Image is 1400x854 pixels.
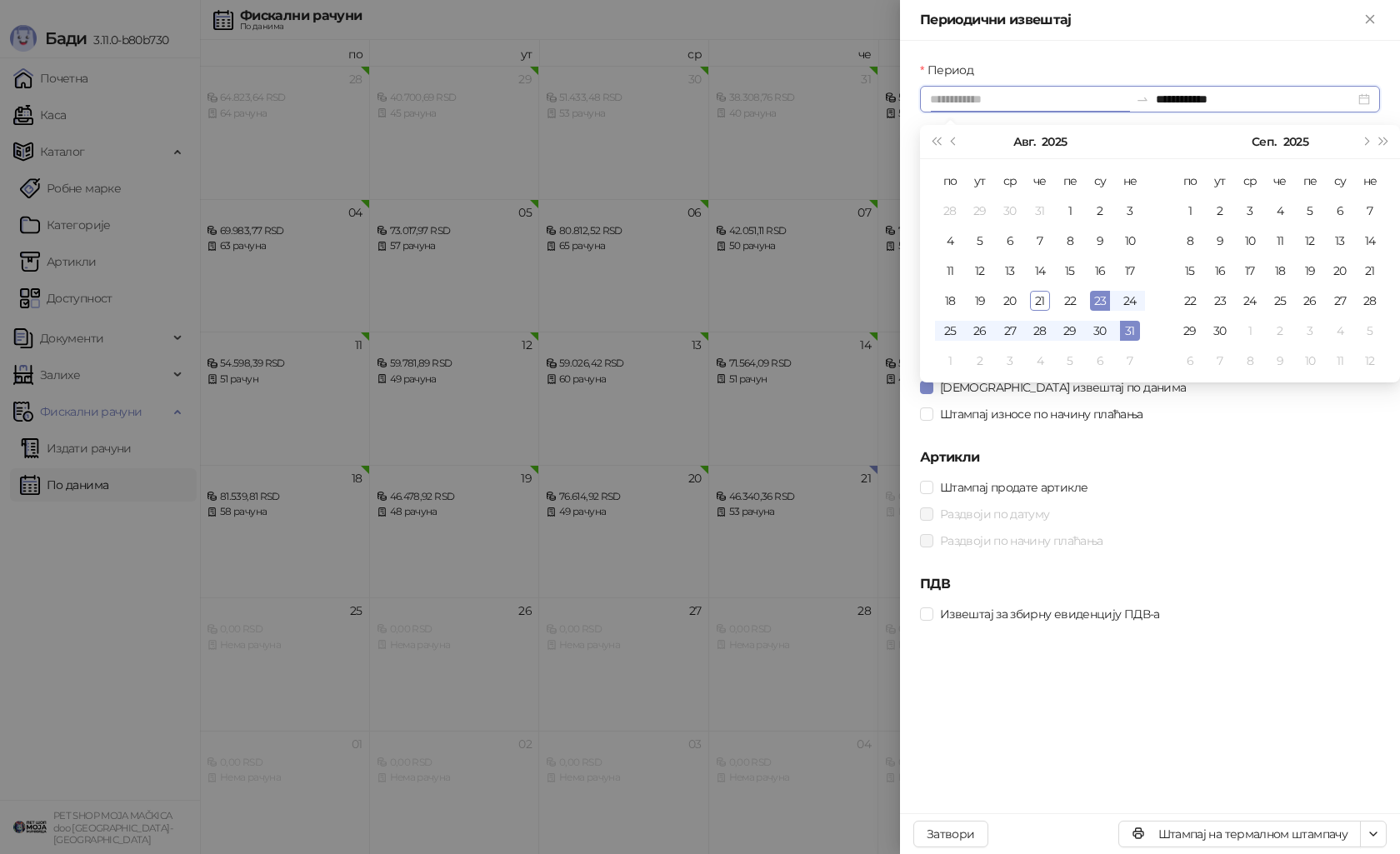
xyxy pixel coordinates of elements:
div: 25 [1270,291,1290,311]
div: 8 [1060,231,1080,251]
td: 2025-07-31 [1025,196,1055,226]
div: 26 [1300,291,1320,311]
div: 31 [1030,201,1050,221]
div: 5 [970,231,990,251]
div: 1 [1060,201,1080,221]
td: 2025-08-17 [1115,256,1145,286]
td: 2025-09-06 [1325,196,1355,226]
div: 17 [1240,261,1260,281]
input: Период [930,90,1129,108]
td: 2025-08-18 [935,286,965,316]
div: 11 [1270,231,1290,251]
div: 16 [1210,261,1230,281]
td: 2025-09-21 [1355,256,1385,286]
div: 23 [1210,291,1230,311]
th: ср [995,166,1025,196]
td: 2025-08-29 [1055,316,1085,346]
td: 2025-09-25 [1265,286,1295,316]
div: 5 [1360,321,1380,341]
span: Извештај за збирну евиденцију ПДВ-а [933,605,1167,623]
button: Штампај на термалном штампачу [1118,821,1361,847]
td: 2025-09-12 [1295,226,1325,256]
div: 23 [1090,291,1110,311]
div: 28 [940,201,960,221]
div: 9 [1270,351,1290,371]
div: 22 [1180,291,1200,311]
div: 28 [1030,321,1050,341]
td: 2025-08-03 [1115,196,1145,226]
td: 2025-09-30 [1205,316,1235,346]
div: 3 [1000,351,1020,371]
td: 2025-10-04 [1325,316,1355,346]
div: 2 [1090,201,1110,221]
span: Штампај продате артикле [933,478,1094,497]
td: 2025-10-03 [1295,316,1325,346]
div: 30 [1210,321,1230,341]
td: 2025-09-27 [1325,286,1355,316]
td: 2025-09-05 [1055,346,1085,376]
td: 2025-09-17 [1235,256,1265,286]
td: 2025-09-23 [1205,286,1235,316]
th: пе [1295,166,1325,196]
th: ут [1205,166,1235,196]
th: не [1115,166,1145,196]
td: 2025-09-02 [965,346,995,376]
td: 2025-08-27 [995,316,1025,346]
div: 15 [1060,261,1080,281]
td: 2025-10-05 [1355,316,1385,346]
div: 13 [1000,261,1020,281]
td: 2025-09-02 [1205,196,1235,226]
td: 2025-08-02 [1085,196,1115,226]
div: 12 [1300,231,1320,251]
button: Close [1360,10,1380,30]
button: Затвори [913,821,988,847]
div: 5 [1060,351,1080,371]
div: 3 [1120,201,1140,221]
td: 2025-09-04 [1025,346,1055,376]
th: су [1325,166,1355,196]
td: 2025-09-10 [1235,226,1265,256]
th: ут [965,166,995,196]
div: 20 [1000,291,1020,311]
div: 5 [1300,201,1320,221]
td: 2025-10-07 [1205,346,1235,376]
td: 2025-08-10 [1115,226,1145,256]
div: 27 [1330,291,1350,311]
div: 1 [1180,201,1200,221]
td: 2025-10-10 [1295,346,1325,376]
button: Изабери месец [1013,125,1035,158]
span: swap-right [1136,92,1149,106]
span: Раздвоји по датуму [933,505,1056,523]
div: 3 [1300,321,1320,341]
td: 2025-09-03 [995,346,1025,376]
td: 2025-10-11 [1325,346,1355,376]
div: 6 [1330,201,1350,221]
div: 24 [1120,291,1140,311]
div: 31 [1120,321,1140,341]
div: 29 [1180,321,1200,341]
div: 11 [940,261,960,281]
td: 2025-08-01 [1055,196,1085,226]
div: 29 [970,201,990,221]
div: 21 [1030,291,1050,311]
div: 30 [1090,321,1110,341]
td: 2025-08-14 [1025,256,1055,286]
td: 2025-09-29 [1175,316,1205,346]
div: 7 [1120,351,1140,371]
div: 4 [940,231,960,251]
button: Изабери годину [1283,125,1308,158]
td: 2025-08-26 [965,316,995,346]
td: 2025-09-19 [1295,256,1325,286]
div: 22 [1060,291,1080,311]
td: 2025-09-16 [1205,256,1235,286]
td: 2025-09-26 [1295,286,1325,316]
td: 2025-09-05 [1295,196,1325,226]
div: 9 [1090,231,1110,251]
div: 18 [940,291,960,311]
td: 2025-09-08 [1175,226,1205,256]
td: 2025-10-08 [1235,346,1265,376]
button: Изабери месец [1252,125,1276,158]
div: 10 [1300,351,1320,371]
td: 2025-10-06 [1175,346,1205,376]
div: 8 [1180,231,1200,251]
